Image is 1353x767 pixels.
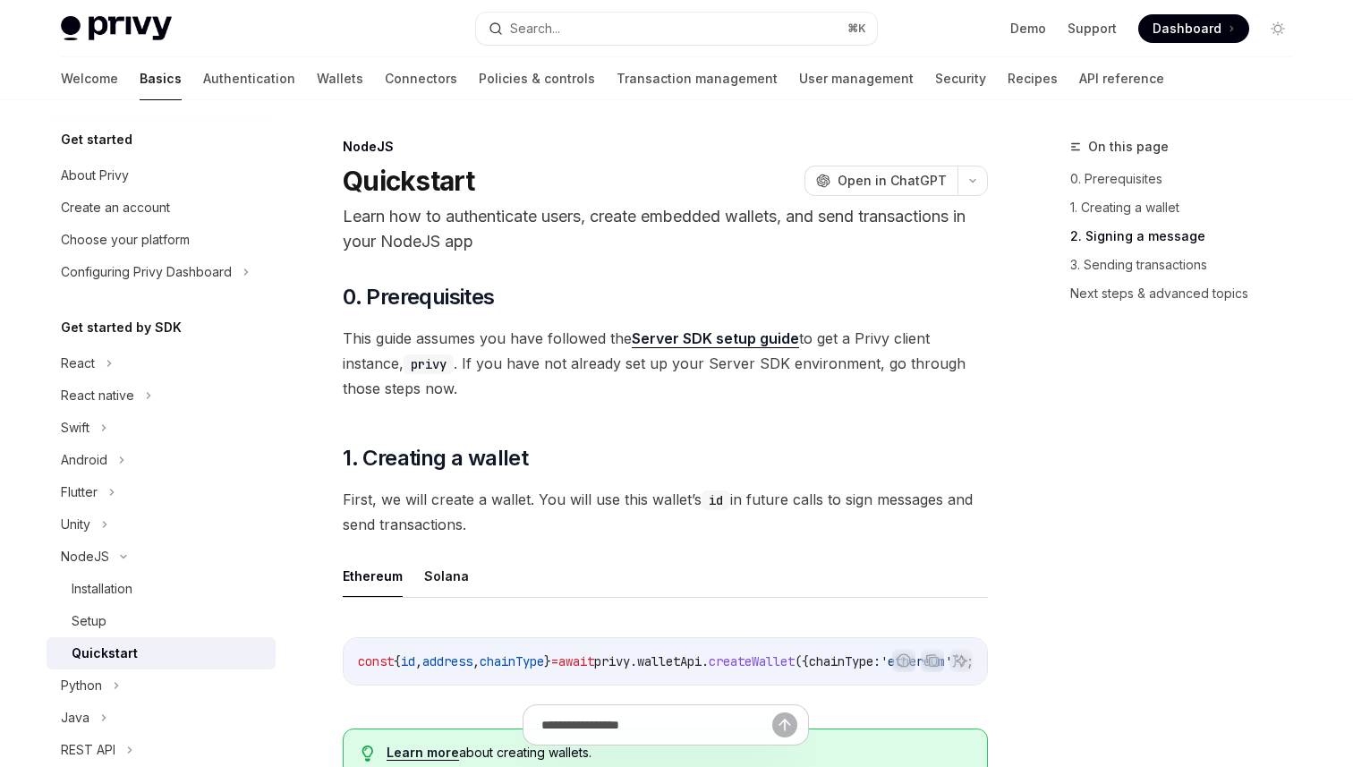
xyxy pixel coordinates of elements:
[479,57,595,100] a: Policies & controls
[404,354,454,374] code: privy
[892,649,915,672] button: Report incorrect code
[424,555,469,597] button: Solana
[343,204,988,254] p: Learn how to authenticate users, create embedded wallets, and send transactions in your NodeJS app
[61,482,98,503] div: Flutter
[415,653,422,669] span: ,
[343,555,403,597] button: Ethereum
[343,138,988,156] div: NodeJS
[61,739,115,761] div: REST API
[385,57,457,100] a: Connectors
[61,675,102,696] div: Python
[343,283,494,311] span: 0. Prerequisites
[804,166,957,196] button: Open in ChatGPT
[61,16,172,41] img: light logo
[401,653,415,669] span: id
[343,487,988,537] span: First, we will create a wallet. You will use this wallet’s in future calls to sign messages and s...
[61,317,182,338] h5: Get started by SDK
[61,129,132,150] h5: Get started
[1153,20,1221,38] span: Dashboard
[343,326,988,401] span: This guide assumes you have followed the to get a Privy client instance, . If you have not alread...
[203,57,295,100] a: Authentication
[637,653,702,669] span: walletApi
[1079,57,1164,100] a: API reference
[617,57,778,100] a: Transaction management
[632,329,799,348] a: Server SDK setup guide
[72,610,106,632] div: Setup
[72,578,132,600] div: Installation
[343,165,475,197] h1: Quickstart
[47,159,276,192] a: About Privy
[61,353,95,374] div: React
[1068,20,1117,38] a: Support
[72,643,138,664] div: Quickstart
[47,637,276,669] a: Quickstart
[343,444,528,473] span: 1. Creating a wallet
[1070,222,1306,251] a: 2. Signing a message
[476,13,877,45] button: Search...⌘K
[921,649,944,672] button: Copy the contents from the code block
[394,653,401,669] span: {
[61,546,109,567] div: NodeJS
[47,224,276,256] a: Choose your platform
[140,57,182,100] a: Basics
[772,712,797,737] button: Send message
[480,653,544,669] span: chainType
[61,417,89,439] div: Swift
[1088,136,1169,158] span: On this page
[838,172,947,190] span: Open in ChatGPT
[702,490,730,510] code: id
[949,649,973,672] button: Ask AI
[61,261,232,283] div: Configuring Privy Dashboard
[61,514,90,535] div: Unity
[61,197,170,218] div: Create an account
[61,449,107,471] div: Android
[61,229,190,251] div: Choose your platform
[47,192,276,224] a: Create an account
[1070,193,1306,222] a: 1. Creating a wallet
[799,57,914,100] a: User management
[61,707,89,729] div: Java
[1070,251,1306,279] a: 3. Sending transactions
[61,385,134,406] div: React native
[847,21,866,36] span: ⌘ K
[709,653,795,669] span: createWallet
[1264,14,1292,43] button: Toggle dark mode
[510,18,560,39] div: Search...
[551,653,558,669] span: =
[47,573,276,605] a: Installation
[1138,14,1249,43] a: Dashboard
[809,653,881,669] span: chainType:
[317,57,363,100] a: Wallets
[472,653,480,669] span: ,
[594,653,630,669] span: privy
[358,653,394,669] span: const
[1010,20,1046,38] a: Demo
[61,165,129,186] div: About Privy
[544,653,551,669] span: }
[630,653,637,669] span: .
[1070,165,1306,193] a: 0. Prerequisites
[881,653,952,669] span: 'ethereum'
[795,653,809,669] span: ({
[558,653,594,669] span: await
[47,605,276,637] a: Setup
[1008,57,1058,100] a: Recipes
[702,653,709,669] span: .
[422,653,472,669] span: address
[1070,279,1306,308] a: Next steps & advanced topics
[61,57,118,100] a: Welcome
[935,57,986,100] a: Security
